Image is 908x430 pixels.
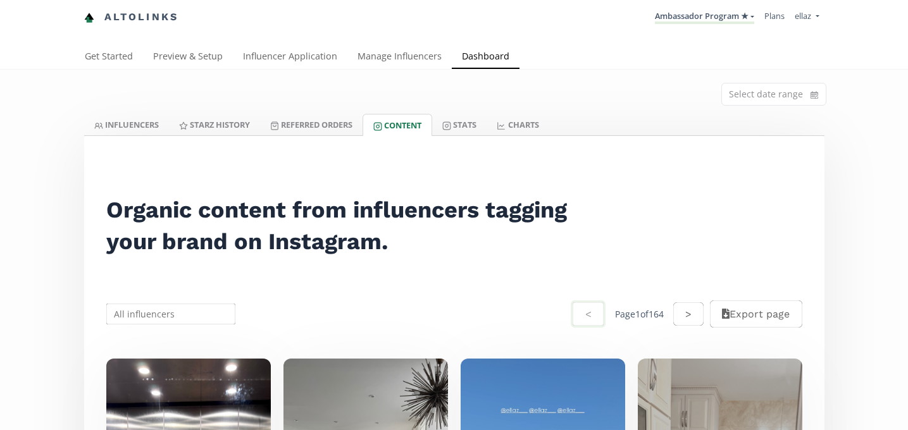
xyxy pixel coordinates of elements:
[811,89,818,101] svg: calendar
[84,114,169,135] a: INFLUENCERS
[143,45,233,70] a: Preview & Setup
[84,13,94,23] img: favicon-32x32.png
[673,302,704,326] button: >
[764,10,785,21] a: Plans
[615,308,664,321] div: Page 1 of 164
[84,7,179,28] a: Altolinks
[347,45,452,70] a: Manage Influencers
[106,194,583,257] h2: Organic content from influencers tagging your brand on Instagram.
[75,45,143,70] a: Get Started
[363,114,432,136] a: Content
[432,114,487,135] a: Stats
[655,10,754,24] a: Ambassador Program ★
[233,45,347,70] a: Influencer Application
[710,300,802,328] button: Export page
[452,45,519,70] a: Dashboard
[487,114,549,135] a: CHARTS
[169,114,260,135] a: Starz HISTORY
[571,300,605,328] button: <
[795,10,811,21] span: ellaz
[795,10,819,25] a: ellaz
[260,114,363,135] a: Referred Orders
[104,302,238,326] input: All influencers
[13,13,53,51] iframe: chat widget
